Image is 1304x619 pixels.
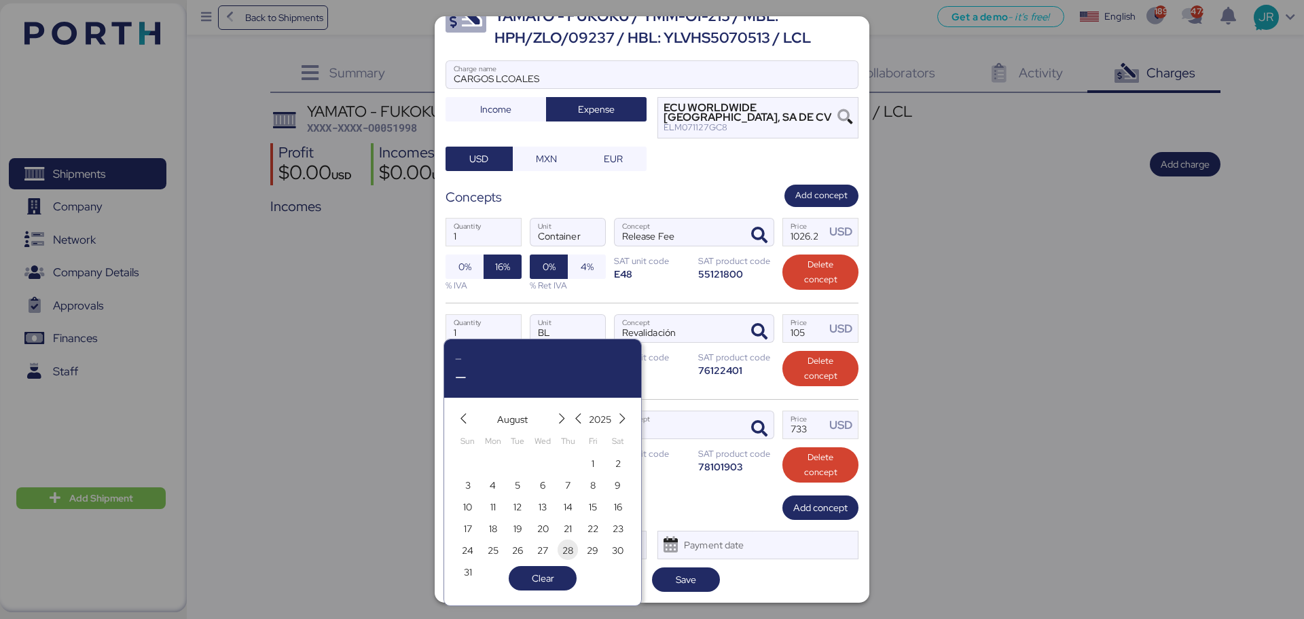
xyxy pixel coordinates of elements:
span: 3 [465,477,471,493]
button: Delete concept [782,447,858,483]
span: 23 [613,521,623,537]
input: Quantity [446,315,521,342]
span: 26 [512,542,523,559]
span: 29 [587,542,598,559]
span: Add concept [795,188,848,203]
button: August [494,409,530,430]
button: 24 [458,540,478,560]
div: 78101903 [698,460,774,473]
button: 31 [458,561,478,582]
button: ConceptConcept [745,318,774,346]
span: USD [469,151,488,167]
span: 2025 [589,411,611,428]
button: 5 [507,474,528,495]
button: Add concept [784,185,858,207]
span: MXN [536,151,557,167]
button: 20 [532,518,553,538]
span: 18 [489,521,497,537]
button: 26 [507,540,528,560]
span: 13 [539,499,547,515]
input: Price [783,219,825,246]
span: 11 [490,499,496,515]
div: Thu [558,431,578,451]
span: Delete concept [793,354,848,383]
div: — [455,367,630,387]
div: SAT unit code [614,255,690,267]
span: 19 [513,521,522,537]
span: Save [676,571,696,588]
span: 6 [540,477,545,493]
div: % IVA [446,279,522,292]
span: 0% [543,259,556,275]
button: 27 [532,540,553,560]
button: 16% [484,255,522,279]
button: 25 [483,540,503,560]
div: SAT unit code [614,351,690,364]
span: 27 [537,542,548,559]
button: 14 [558,496,578,517]
button: 4% [568,255,606,279]
button: Delete concept [782,351,858,386]
span: Delete concept [793,450,848,480]
button: 8 [583,474,603,495]
button: 13 [532,496,553,517]
button: 1 [583,453,603,473]
input: Unit [530,219,605,246]
div: Concepts [446,187,502,207]
span: 4 [490,477,496,493]
span: 25 [488,542,499,559]
div: E48 [614,267,690,280]
span: 1 [592,455,594,472]
div: 55121800 [698,267,774,280]
span: 21 [564,521,572,537]
button: 30 [608,540,628,560]
span: 28 [562,542,573,559]
button: Add concept [782,495,858,520]
span: 4% [581,259,594,275]
span: 31 [464,564,472,580]
span: Clear [532,570,554,586]
button: 11 [483,496,503,517]
span: 15 [589,499,597,515]
button: 3 [458,474,478,495]
span: 10 [463,499,472,515]
button: 6 [532,474,553,495]
div: E48 [614,460,690,473]
span: 24 [462,542,473,559]
span: 9 [615,477,621,493]
div: Tue [507,431,528,451]
span: Add concept [793,500,848,516]
button: 2 [608,453,628,473]
button: 0% [530,255,568,279]
button: 22 [583,518,603,538]
span: 16 [614,499,622,515]
span: Income [480,101,511,117]
button: 23 [608,518,628,538]
div: 76122401 [698,364,774,377]
div: SAT unit code [614,447,690,460]
span: 7 [565,477,570,493]
span: 17 [464,521,472,537]
span: 14 [564,499,573,515]
input: Concept [615,411,741,438]
div: % Ret IVA [530,279,606,292]
div: ECU WORLDWIDE [GEOGRAPHIC_DATA], SA DE CV [664,103,837,123]
div: Fri [583,431,603,451]
button: ConceptConcept [745,221,774,250]
div: Sun [458,431,478,451]
div: YAMATO - FUKOKU / YMM-OI-215 / MBL: HPH/ZLO/09237 / HBL: YLVHS5070513 / LCL [494,5,858,50]
input: Quantity [446,219,521,246]
div: SAT product code [698,351,774,364]
span: 22 [587,521,598,537]
button: Expense [546,97,647,121]
span: 16% [495,259,510,275]
div: Sat [608,431,628,451]
span: 2 [615,455,621,472]
span: August [497,411,528,428]
button: 29 [583,540,603,560]
input: Price [783,411,825,438]
button: 12 [507,496,528,517]
button: 19 [507,518,528,538]
div: SAT product code [698,255,774,267]
span: 12 [513,499,522,515]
